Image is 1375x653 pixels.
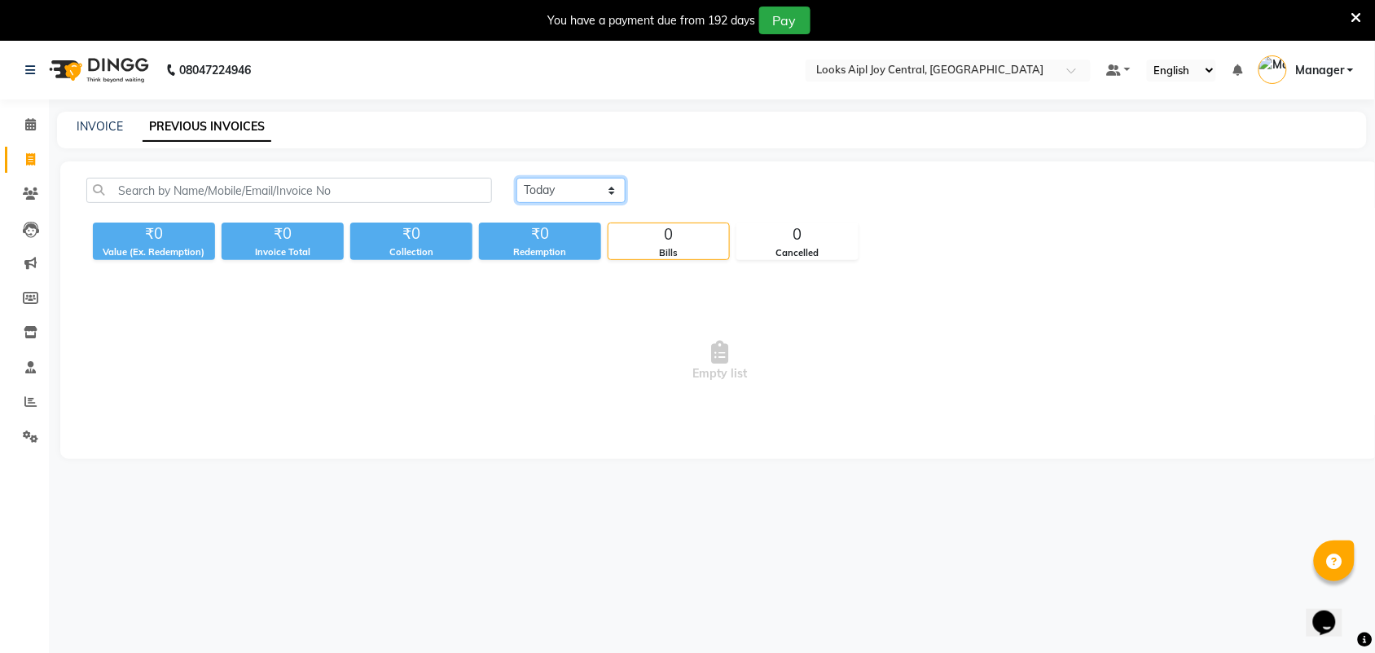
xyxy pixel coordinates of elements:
div: Invoice Total [222,245,344,259]
span: Empty list [86,280,1353,443]
div: Value (Ex. Redemption) [93,245,215,259]
div: You have a payment due from 192 days [548,12,756,29]
b: 08047224946 [179,47,251,93]
img: logo [42,47,153,93]
a: PREVIOUS INVOICES [143,113,271,142]
div: 0 [608,223,729,246]
div: Collection [350,245,472,259]
div: ₹0 [350,223,472,245]
div: 0 [737,223,858,246]
iframe: chat widget [1307,588,1359,637]
button: Pay [759,7,811,34]
input: Search by Name/Mobile/Email/Invoice No [86,178,492,203]
span: Manager [1295,62,1344,79]
div: Bills [608,246,729,260]
div: ₹0 [479,223,601,245]
a: INVOICE [77,119,123,134]
div: Redemption [479,245,601,259]
div: ₹0 [93,223,215,245]
div: ₹0 [222,223,344,245]
div: Cancelled [737,246,858,260]
img: Manager [1259,55,1287,84]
